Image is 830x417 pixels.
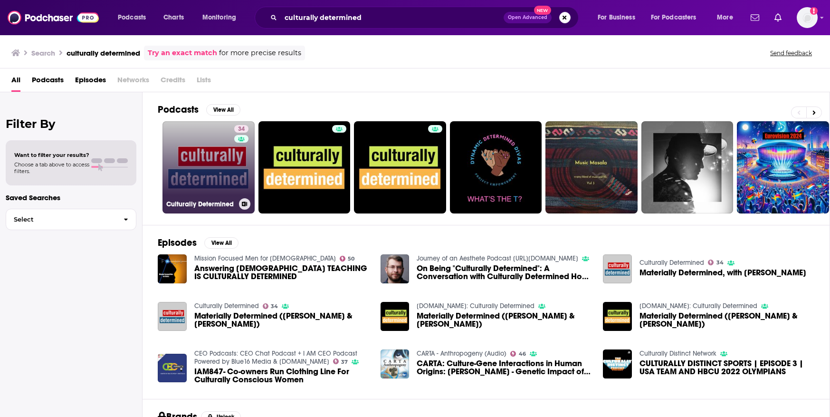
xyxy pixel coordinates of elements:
h3: Culturally Determined [166,200,235,208]
span: New [534,6,551,15]
img: On Being "Culturally Determined": A Conversation with Culturally Determined Host Aryeh Cohen-Wade [381,254,410,283]
a: 34 [263,303,278,309]
span: 34 [716,261,724,265]
button: Send feedback [767,49,815,57]
a: Episodes [75,72,106,92]
button: View All [204,237,239,249]
span: 34 [271,304,278,309]
svg: Add a profile image [810,7,818,15]
a: Podcasts [32,72,64,92]
h3: culturally determined [67,48,140,58]
a: Answering BIBLICAL TEACHING IS CULTURALLY DETERMINED [194,264,369,281]
span: Answering [DEMOGRAPHIC_DATA] TEACHING IS CULTURALLY DETERMINED [194,264,369,281]
button: open menu [591,10,647,25]
a: EpisodesView All [158,237,239,249]
img: Materially Determined, with Tommy Craggs [603,254,632,283]
img: Materially Determined (Aryeh Cohen-Wade & Tommy Craggs) [158,302,187,331]
span: Want to filter your results? [14,152,89,158]
span: Podcasts [118,11,146,24]
div: Search podcasts, credits, & more... [264,7,588,29]
a: Show notifications dropdown [771,10,785,26]
span: Logged in as megcassidy [797,7,818,28]
h2: Episodes [158,237,197,249]
a: Materially Determined (Aryeh Cohen-Wade & Tommy Craggs) [194,312,369,328]
a: Try an exact match [148,48,217,58]
button: open menu [710,10,745,25]
button: Open AdvancedNew [504,12,552,23]
span: Materially Determined ([PERSON_NAME] & [PERSON_NAME]) [194,312,369,328]
a: Charts [157,10,190,25]
a: Podchaser - Follow, Share and Rate Podcasts [8,9,99,27]
h3: Search [31,48,55,58]
a: CARTA: Culture-Gene Interactions in Human Origins: Marcus Feldman - Genetic Impact of Culturally-... [417,359,591,376]
span: for more precise results [219,48,301,58]
a: Culturally Determined [639,259,704,267]
button: open menu [196,10,248,25]
img: CULTURALLY DISTINCT SPORTS | EPISODE 3 | USA TEAM AND HBCU 2022 OLYMPIANS [603,349,632,378]
span: For Business [598,11,635,24]
a: 50 [340,256,355,262]
span: Networks [117,72,149,92]
span: Select [6,216,116,223]
button: Show profile menu [797,7,818,28]
button: Select [6,209,136,230]
a: Bloggingheads.tv: Culturally Determined [639,302,757,310]
a: Show notifications dropdown [747,10,763,26]
a: Culturally Distinct Network [639,349,716,358]
a: Culturally Determined [194,302,259,310]
img: IAM847- Co-owners Run Clothing Line For Culturally Conscious Women [158,354,187,383]
a: CARTA - Anthropogeny (Audio) [417,349,506,358]
span: Open Advanced [508,15,547,20]
button: open menu [645,10,710,25]
a: 34 [234,125,248,133]
h2: Filter By [6,117,136,131]
img: Materially Determined (Aryeh Cohen-Wade & Tommy Craggs) [603,302,632,331]
p: Saved Searches [6,193,136,202]
button: View All [206,104,240,116]
img: Answering BIBLICAL TEACHING IS CULTURALLY DETERMINED [158,254,187,283]
span: Credits [161,72,185,92]
span: 34 [238,125,245,134]
a: 34Culturally Determined [162,121,255,213]
a: Materially Determined (Aryeh Cohen-Wade & Tommy Craggs) [639,312,814,328]
span: 50 [348,257,354,261]
span: More [717,11,733,24]
a: On Being "Culturally Determined": A Conversation with Culturally Determined Host Aryeh Cohen-Wade [417,264,591,281]
span: Materially Determined ([PERSON_NAME] & [PERSON_NAME]) [417,312,591,328]
span: On Being "Culturally Determined": A Conversation with Culturally Determined Host [PERSON_NAME] [417,264,591,281]
input: Search podcasts, credits, & more... [281,10,504,25]
a: 34 [708,260,724,265]
a: CEO Podcasts: CEO Chat Podcast + I AM CEO Podcast Powered by Blue16 Media & CBNation.co [194,349,357,366]
a: Mission Focused Men for Christ [194,254,336,262]
span: Materially Determined, with [PERSON_NAME] [639,269,806,277]
a: 37 [333,359,348,364]
span: For Podcasters [651,11,696,24]
a: Journey of an Aesthete Podcast https://www.jouneyofanaesthetepodcast.com/ [417,254,578,262]
img: CARTA: Culture-Gene Interactions in Human Origins: Marcus Feldman - Genetic Impact of Culturally-... [381,349,410,378]
a: Materially Determined (Aryeh Cohen-Wade & Tommy Craggs) [417,312,591,328]
img: Materially Determined (Aryeh Cohen-Wade & Tommy Craggs) [381,302,410,331]
span: IAM847- Co-owners Run Clothing Line For Culturally Conscious Women [194,368,369,384]
button: open menu [111,10,158,25]
span: Charts [163,11,184,24]
a: CULTURALLY DISTINCT SPORTS | EPISODE 3 | USA TEAM AND HBCU 2022 OLYMPIANS [639,359,814,376]
h2: Podcasts [158,104,199,116]
span: Choose a tab above to access filters. [14,161,89,175]
a: 46 [510,351,526,357]
a: All [11,72,20,92]
span: Monitoring [202,11,236,24]
span: Lists [197,72,211,92]
span: 46 [519,352,526,356]
img: User Profile [797,7,818,28]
